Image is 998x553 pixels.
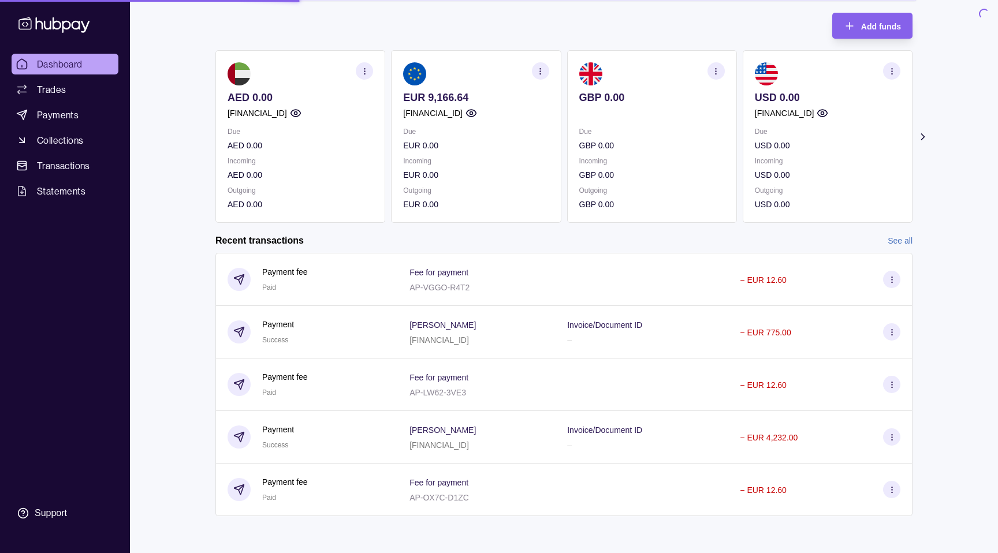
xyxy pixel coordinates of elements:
[228,62,251,85] img: ae
[12,79,118,100] a: Trades
[579,184,725,197] p: Outgoing
[12,54,118,74] a: Dashboard
[579,169,725,181] p: GBP 0.00
[409,268,468,277] p: Fee for payment
[403,155,549,167] p: Incoming
[755,91,900,104] p: USD 0.00
[740,380,787,390] p: − EUR 12.60
[579,91,725,104] p: GBP 0.00
[755,62,778,85] img: us
[409,478,468,487] p: Fee for payment
[567,425,642,435] p: Invoice/Document ID
[409,373,468,382] p: Fee for payment
[12,130,118,151] a: Collections
[228,91,373,104] p: AED 0.00
[262,494,276,502] span: Paid
[262,423,294,436] p: Payment
[409,440,469,450] p: [FINANCIAL_ID]
[228,198,373,211] p: AED 0.00
[755,107,814,119] p: [FINANCIAL_ID]
[740,485,787,495] p: − EUR 12.60
[832,13,913,39] button: Add funds
[567,320,642,330] p: Invoice/Document ID
[755,184,900,197] p: Outgoing
[740,433,798,442] p: − EUR 4,232.00
[12,181,118,201] a: Statements
[12,104,118,125] a: Payments
[888,234,913,247] a: See all
[403,198,549,211] p: EUR 0.00
[579,198,725,211] p: GBP 0.00
[755,169,900,181] p: USD 0.00
[37,133,83,147] span: Collections
[228,169,373,181] p: AED 0.00
[409,283,470,292] p: AP-VGGO-R4T2
[409,493,469,502] p: AP-OX7C-D1ZC
[37,57,83,71] span: Dashboard
[755,198,900,211] p: USD 0.00
[403,62,426,85] img: eu
[37,184,85,198] span: Statements
[409,335,469,345] p: [FINANCIAL_ID]
[403,107,463,119] p: [FINANCIAL_ID]
[403,184,549,197] p: Outgoing
[755,139,900,152] p: USD 0.00
[755,125,900,138] p: Due
[35,507,67,520] div: Support
[409,425,476,435] p: [PERSON_NAME]
[228,107,287,119] p: [FINANCIAL_ID]
[262,371,308,383] p: Payment fee
[403,139,549,152] p: EUR 0.00
[215,234,304,247] h2: Recent transactions
[37,159,90,173] span: Transactions
[262,318,294,331] p: Payment
[403,169,549,181] p: EUR 0.00
[228,155,373,167] p: Incoming
[579,139,725,152] p: GBP 0.00
[37,83,66,96] span: Trades
[409,320,476,330] p: [PERSON_NAME]
[403,125,549,138] p: Due
[755,155,900,167] p: Incoming
[409,388,466,397] p: AP-LW62-3VE3
[740,275,787,285] p: − EUR 12.60
[37,108,79,122] span: Payments
[567,335,572,345] p: –
[262,336,288,344] span: Success
[228,184,373,197] p: Outgoing
[567,440,572,450] p: –
[262,476,308,488] p: Payment fee
[228,125,373,138] p: Due
[403,91,549,104] p: EUR 9,166.64
[228,139,373,152] p: AED 0.00
[579,125,725,138] p: Due
[740,328,791,337] p: − EUR 775.00
[12,501,118,525] a: Support
[262,283,276,292] span: Paid
[579,155,725,167] p: Incoming
[262,441,288,449] span: Success
[861,22,901,31] span: Add funds
[262,388,276,397] span: Paid
[262,266,308,278] p: Payment fee
[579,62,602,85] img: gb
[12,155,118,176] a: Transactions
